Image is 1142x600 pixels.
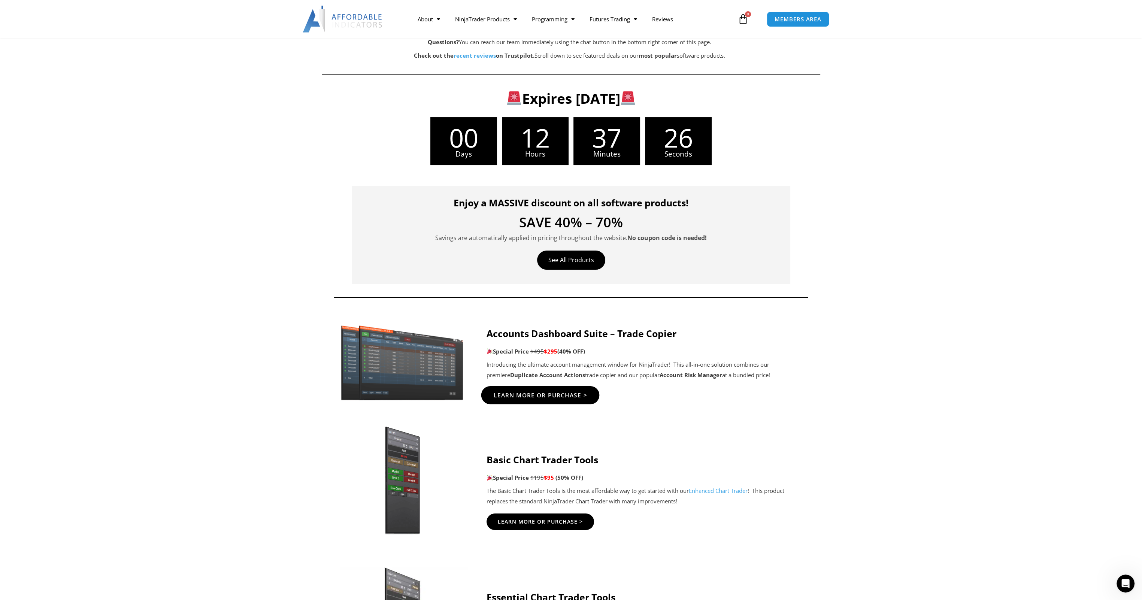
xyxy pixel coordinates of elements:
a: Reviews [644,10,680,28]
h4: SAVE 40% – 70% [363,216,779,229]
span: (50% OFF) [555,474,583,481]
h3: Expires [DATE] [361,90,781,107]
a: Learn More Or Purchase > [487,513,594,530]
span: Hours [502,151,569,158]
img: Screenshot 2024-11-20 151221 | Affordable Indicators – NinjaTrader [337,322,468,401]
iframe: Intercom live chat [1117,575,1135,593]
b: most popular [639,52,677,59]
strong: Basic Chart Trader Tools [487,453,598,466]
img: 🚨 [507,91,521,105]
b: (40% OFF) [557,348,585,355]
span: 00 [430,125,497,151]
a: Futures Trading [582,10,644,28]
span: $195 [530,474,544,481]
span: Minutes [573,151,640,158]
img: BasicTools | Affordable Indicators – NinjaTrader [337,424,468,537]
b: Questions? [428,38,459,46]
span: Seconds [645,151,712,158]
a: See All Products [537,251,605,270]
p: The Basic Chart Trader Tools is the most affordable way to get started with our ! This product re... [487,486,805,507]
span: Learn More Or Purchase > [493,393,587,398]
strong: Accounts Dashboard Suite – Trade Copier [487,327,676,340]
nav: Menu [410,10,736,28]
strong: Check out the on Trustpilot. [414,52,534,59]
span: Learn More Or Purchase > [498,519,583,524]
a: Enhanced Chart Trader [689,487,748,494]
a: Programming [524,10,582,28]
a: recent reviews [454,52,496,59]
span: 26 [645,125,712,151]
span: 12 [502,125,569,151]
span: MEMBERS AREA [775,16,821,22]
a: About [410,10,447,28]
strong: Special Price [487,474,529,481]
a: NinjaTrader Products [447,10,524,28]
p: Introducing the ultimate account management window for NinjaTrader! This all-in-one solution comb... [487,360,805,381]
img: LogoAI | Affordable Indicators – NinjaTrader [303,6,383,33]
span: Days [430,151,497,158]
p: Scroll down to see featured deals on our software products. [360,51,780,61]
span: $495 [530,348,544,355]
strong: Special Price [487,348,529,355]
h4: Enjoy a MASSIVE discount on all software products! [363,197,779,208]
strong: No coupon code is needed! [627,234,707,242]
a: Learn More Or Purchase > [481,386,599,404]
strong: Duplicate Account Actions [510,371,585,379]
p: Savings are automatically applied in pricing throughout the website. [363,233,779,243]
span: 0 [745,11,751,17]
a: MEMBERS AREA [767,12,829,27]
span: $295 [544,348,557,355]
strong: Account Risk Manager [660,371,722,379]
img: 🎉 [487,348,493,354]
img: 🚨 [621,91,635,105]
p: You can reach our team immediately using the chat button in the bottom right corner of this page. [360,37,780,48]
span: 37 [573,125,640,151]
img: 🎉 [487,475,493,481]
span: $95 [544,474,554,481]
a: 0 [727,8,760,30]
